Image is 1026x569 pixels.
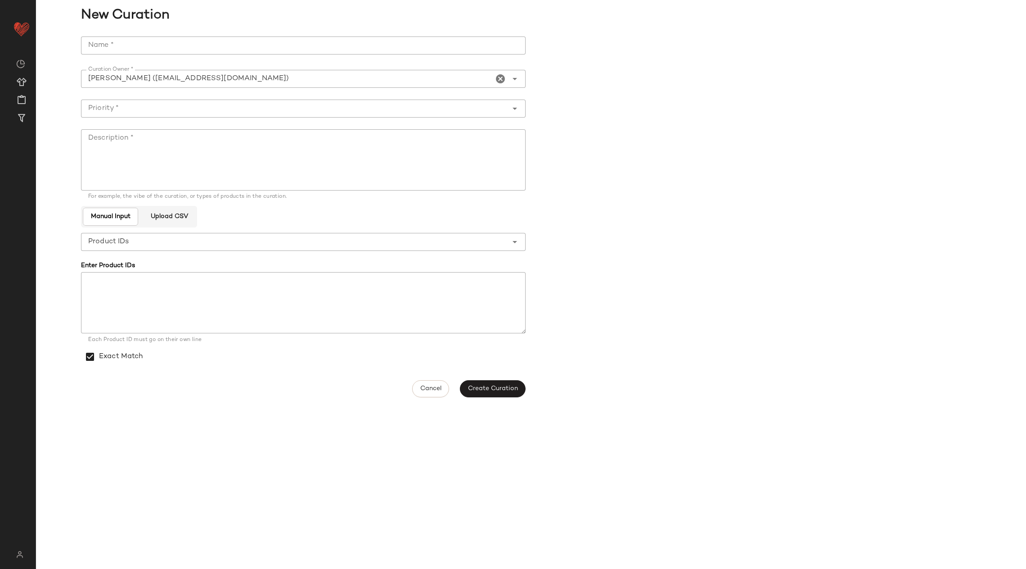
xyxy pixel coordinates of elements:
img: svg%3e [16,59,25,68]
div: Each Product ID must go on their own line [88,336,518,344]
img: svg%3e [11,551,28,558]
i: Open [509,103,520,114]
span: Manual Input [90,213,130,220]
button: Create Curation [460,380,526,397]
button: Cancel [412,380,449,397]
span: Upload CSV [150,213,188,220]
span: Create Curation [468,385,518,392]
i: Clear Curation Owner * [495,73,506,84]
span: Product IDs [88,237,129,247]
label: Exact Match [99,344,143,369]
i: Open [509,73,520,84]
img: heart_red.DM2ytmEG.svg [13,20,31,38]
div: For example, the vibe of the curation, or types of products in the curation. [88,194,518,200]
span: New Curation [36,5,1021,26]
div: Enter Product IDs [81,261,526,270]
button: Manual Input [83,208,138,226]
span: Cancel [420,385,441,392]
button: Upload CSV [143,208,195,226]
